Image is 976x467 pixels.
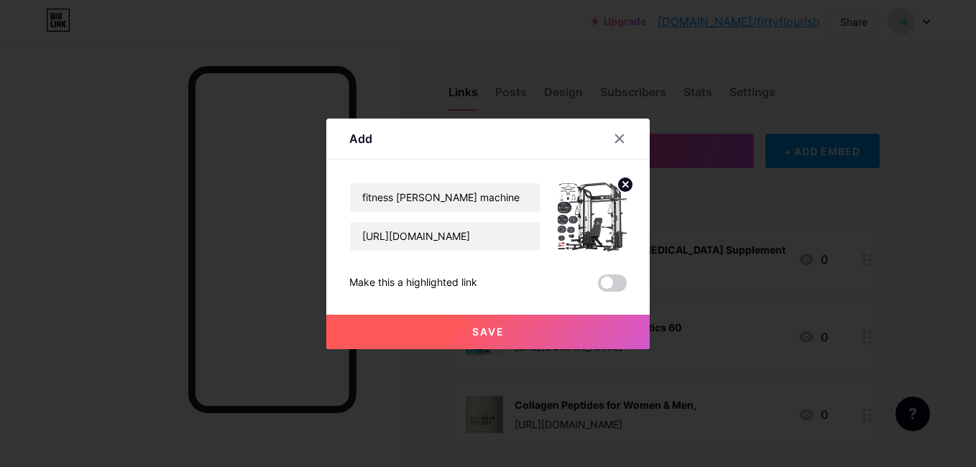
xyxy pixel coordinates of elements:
[558,182,627,251] img: link_thumbnail
[350,222,540,251] input: URL
[350,183,540,212] input: Title
[349,274,477,292] div: Make this a highlighted link
[472,325,505,338] span: Save
[349,130,372,147] div: Add
[326,315,650,349] button: Save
